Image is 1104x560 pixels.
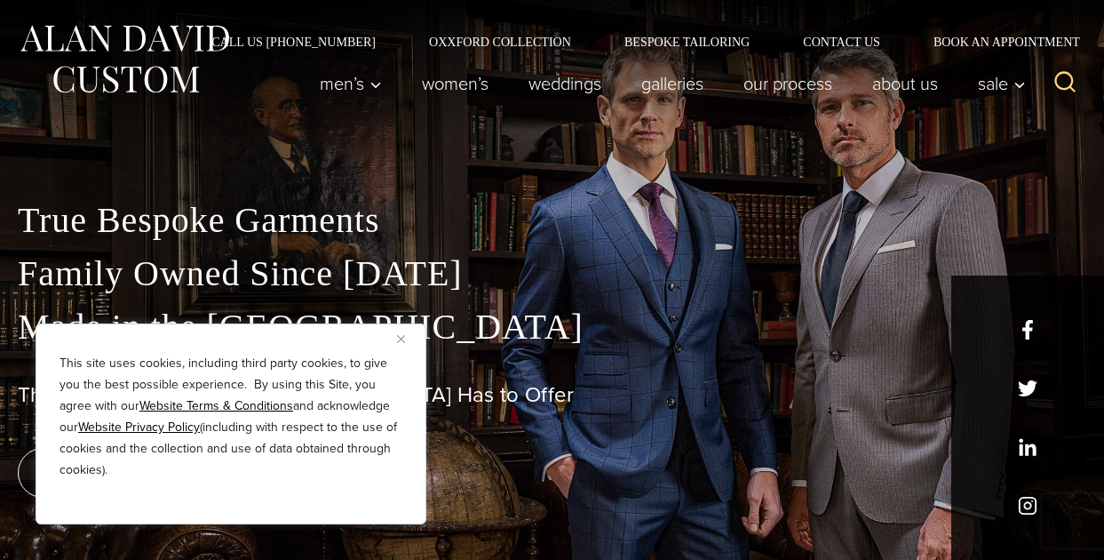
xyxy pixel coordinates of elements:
[402,66,509,101] a: Women’s
[853,66,958,101] a: About Us
[622,66,724,101] a: Galleries
[18,382,1086,408] h1: The Best Custom Suits [GEOGRAPHIC_DATA] Has to Offer
[18,194,1086,354] p: True Bespoke Garments Family Owned Since [DATE] Made in the [GEOGRAPHIC_DATA]
[18,20,231,99] img: Alan David Custom
[320,75,382,92] span: Men’s
[978,75,1026,92] span: Sale
[776,36,907,48] a: Contact Us
[18,448,266,498] a: book an appointment
[60,353,402,481] p: This site uses cookies, including third party cookies, to give you the best possible experience. ...
[300,66,1036,101] nav: Primary Navigation
[509,66,622,101] a: weddings
[397,328,418,349] button: Close
[397,335,405,343] img: Close
[402,36,598,48] a: Oxxford Collection
[185,36,1086,48] nav: Secondary Navigation
[1044,62,1086,105] button: View Search Form
[598,36,776,48] a: Bespoke Tailoring
[907,36,1086,48] a: Book an Appointment
[724,66,853,101] a: Our Process
[139,396,293,415] a: Website Terms & Conditions
[185,36,402,48] a: Call Us [PHONE_NUMBER]
[78,418,200,436] a: Website Privacy Policy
